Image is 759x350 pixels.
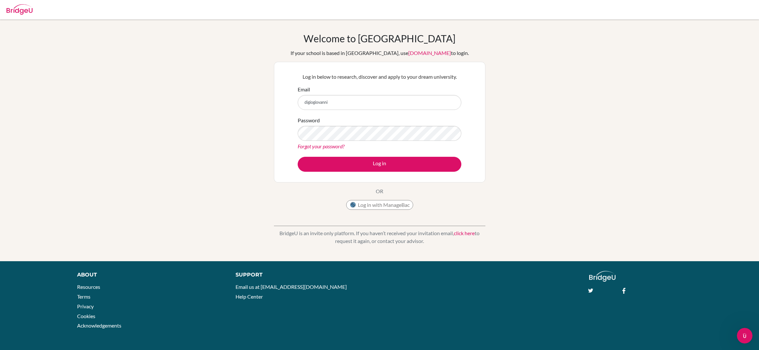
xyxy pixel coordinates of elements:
[236,293,263,300] a: Help Center
[298,73,461,81] p: Log in below to research, discover and apply to your dream university.
[77,322,121,329] a: Acknowledgements
[298,157,461,172] button: Log in
[77,313,95,319] a: Cookies
[346,200,413,210] button: Log in with ManageBac
[77,284,100,290] a: Resources
[298,86,310,93] label: Email
[77,271,221,279] div: About
[298,143,345,149] a: Forgot your password?
[236,284,347,290] a: Email us at [EMAIL_ADDRESS][DOMAIN_NAME]
[408,50,451,56] a: [DOMAIN_NAME]
[7,4,33,15] img: Bridge-U
[77,303,94,309] a: Privacy
[304,33,455,44] h1: Welcome to [GEOGRAPHIC_DATA]
[77,293,90,300] a: Terms
[589,271,616,282] img: logo_white@2x-f4f0deed5e89b7ecb1c2cc34c3e3d731f90f0f143d5ea2071677605dd97b5244.png
[737,328,752,343] iframe: Intercom live chat
[376,187,383,195] p: OR
[291,49,469,57] div: If your school is based in [GEOGRAPHIC_DATA], use to login.
[298,116,320,124] label: Password
[454,230,475,236] a: click here
[236,271,371,279] div: Support
[274,229,485,245] p: BridgeU is an invite only platform. If you haven’t received your invitation email, to request it ...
